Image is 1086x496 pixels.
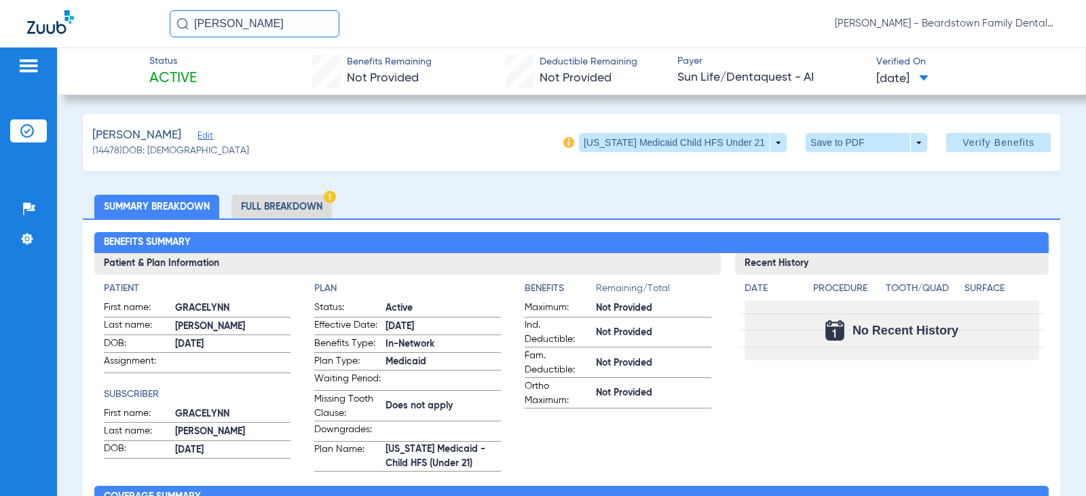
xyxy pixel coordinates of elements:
[104,387,291,402] h4: Subscriber
[525,318,591,347] span: Ind. Deductible:
[525,282,596,301] app-breakdown-title: Benefits
[104,301,170,317] span: First name:
[94,232,1048,254] h2: Benefits Summary
[175,301,291,316] span: GRACELYNN
[104,337,170,353] span: DOB:
[386,320,501,334] span: [DATE]
[962,137,1034,148] span: Verify Benefits
[677,69,865,86] span: Sun Life/Dentaquest - AI
[386,301,501,316] span: Active
[813,282,880,296] h4: Procedure
[314,354,381,370] span: Plan Type:
[596,282,711,301] span: Remaining/Total
[825,320,844,341] img: Calendar
[876,71,929,88] span: [DATE]
[596,356,711,370] span: Not Provided
[324,191,336,203] img: Hazard
[540,55,637,69] span: Deductible Remaining
[231,195,332,218] li: Full Breakdown
[314,372,381,390] span: Waiting Period:
[104,442,170,458] span: DOB:
[965,282,1038,301] app-breakdown-title: Surface
[946,133,1051,152] button: Verify Benefits
[347,72,419,84] span: Not Provided
[94,253,721,275] h3: Patient & Plan Information
[314,392,381,421] span: Missing Tooth Clause:
[175,320,291,334] span: [PERSON_NAME]
[525,282,596,296] h4: Benefits
[104,318,170,335] span: Last name:
[149,54,197,69] span: Status
[170,10,339,37] input: Search for patients
[579,133,787,152] button: [US_STATE] Medicaid Child HFS Under 21
[314,318,381,335] span: Effective Date:
[886,282,960,296] h4: Tooth/Quad
[175,337,291,351] span: [DATE]
[314,282,501,296] h4: Plan
[149,69,197,88] span: Active
[347,55,432,69] span: Benefits Remaining
[525,301,591,317] span: Maximum:
[813,282,880,301] app-breakdown-title: Procedure
[198,131,210,144] span: Edit
[386,399,501,413] span: Does not apply
[27,10,74,34] img: Zuub Logo
[175,407,291,421] span: GRACELYNN
[596,301,711,316] span: Not Provided
[104,282,291,296] h4: Patient
[745,282,802,296] h4: Date
[563,137,574,148] img: info-icon
[92,144,249,158] span: (14478) DOB: [DEMOGRAPHIC_DATA]
[314,423,381,441] span: Downgrades:
[806,133,927,152] button: Save to PDF
[104,354,170,373] span: Assignment:
[314,442,381,471] span: Plan Name:
[745,282,802,301] app-breakdown-title: Date
[677,54,865,69] span: Payer
[525,379,591,408] span: Ortho Maximum:
[18,58,39,74] img: hamburger-icon
[735,253,1048,275] h3: Recent History
[965,282,1038,296] h4: Surface
[876,55,1064,69] span: Verified On
[175,425,291,439] span: [PERSON_NAME]
[175,443,291,457] span: [DATE]
[540,72,612,84] span: Not Provided
[853,324,958,337] span: No Recent History
[104,406,170,423] span: First name:
[314,301,381,317] span: Status:
[596,386,711,400] span: Not Provided
[92,127,181,144] span: [PERSON_NAME]
[314,337,381,353] span: Benefits Type:
[104,424,170,440] span: Last name:
[886,282,960,301] app-breakdown-title: Tooth/Quad
[835,17,1059,31] span: [PERSON_NAME] - Beardstown Family Dental
[386,337,501,351] span: In-Network
[386,355,501,369] span: Medicaid
[596,326,711,340] span: Not Provided
[386,442,501,471] span: [US_STATE] Medicaid - Child HFS (Under 21)
[525,349,591,377] span: Fam. Deductible:
[176,18,189,30] img: Search Icon
[94,195,219,218] li: Summary Breakdown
